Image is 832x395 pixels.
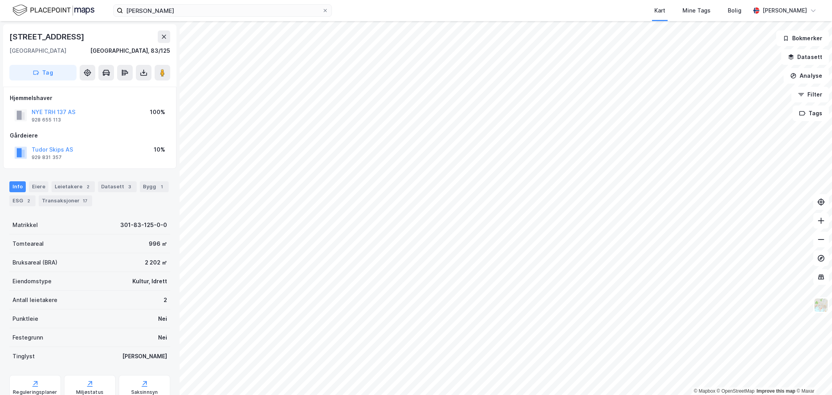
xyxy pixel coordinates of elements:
[728,6,741,15] div: Bolig
[793,357,832,395] iframe: Chat Widget
[12,333,43,342] div: Festegrunn
[10,93,170,103] div: Hjemmelshaver
[32,154,62,161] div: 929 831 357
[12,220,38,230] div: Matrikkel
[784,68,829,84] button: Analyse
[98,181,137,192] div: Datasett
[158,314,167,324] div: Nei
[9,195,36,206] div: ESG
[25,197,32,205] div: 2
[654,6,665,15] div: Kart
[158,183,166,191] div: 1
[90,46,170,55] div: [GEOGRAPHIC_DATA], 83/125
[32,117,61,123] div: 928 655 113
[164,295,167,305] div: 2
[781,49,829,65] button: Datasett
[9,181,26,192] div: Info
[10,131,170,140] div: Gårdeiere
[9,46,66,55] div: [GEOGRAPHIC_DATA]
[12,277,52,286] div: Eiendomstype
[9,65,77,80] button: Tag
[717,388,755,394] a: OpenStreetMap
[9,30,86,43] div: [STREET_ADDRESS]
[793,105,829,121] button: Tags
[29,181,48,192] div: Eiere
[120,220,167,230] div: 301-83-125-0-0
[12,239,44,248] div: Tomteareal
[682,6,711,15] div: Mine Tags
[757,388,795,394] a: Improve this map
[84,183,92,191] div: 2
[776,30,829,46] button: Bokmerker
[145,258,167,267] div: 2 202 ㎡
[122,352,167,361] div: [PERSON_NAME]
[793,357,832,395] div: Kontrollprogram for chat
[52,181,95,192] div: Leietakere
[763,6,807,15] div: [PERSON_NAME]
[12,352,35,361] div: Tinglyst
[126,183,134,191] div: 3
[12,295,57,305] div: Antall leietakere
[81,197,89,205] div: 17
[158,333,167,342] div: Nei
[791,87,829,102] button: Filter
[140,181,169,192] div: Bygg
[39,195,92,206] div: Transaksjoner
[150,107,165,117] div: 100%
[12,258,57,267] div: Bruksareal (BRA)
[154,145,165,154] div: 10%
[149,239,167,248] div: 996 ㎡
[814,298,828,313] img: Z
[12,314,38,324] div: Punktleie
[694,388,715,394] a: Mapbox
[12,4,94,17] img: logo.f888ab2527a4732fd821a326f86c7f29.svg
[123,5,322,16] input: Søk på adresse, matrikkel, gårdeiere, leietakere eller personer
[132,277,167,286] div: Kultur, Idrett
